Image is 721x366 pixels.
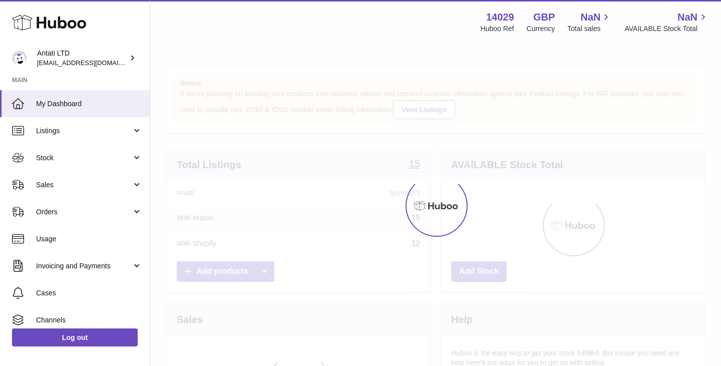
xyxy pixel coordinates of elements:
a: Log out [12,328,138,346]
span: My Dashboard [36,99,142,109]
div: Antati LTD [37,49,127,68]
div: Huboo Ref [481,24,514,34]
span: Invoicing and Payments [36,261,132,271]
strong: GBP [533,11,555,24]
span: Orders [36,207,132,217]
div: Currency [527,24,555,34]
strong: 14029 [486,11,514,24]
span: NaN [677,11,697,24]
img: toufic@antatiskin.com [12,51,27,66]
span: Sales [36,180,132,190]
span: NaN [580,11,600,24]
span: Listings [36,126,132,136]
span: Usage [36,234,142,244]
a: NaN AVAILABLE Stock Total [624,11,709,34]
span: Channels [36,315,142,325]
span: Stock [36,153,132,163]
a: NaN Total sales [567,11,612,34]
span: Total sales [567,24,612,34]
span: Cases [36,288,142,298]
span: [EMAIL_ADDRESS][DOMAIN_NAME] [37,59,147,67]
span: AVAILABLE Stock Total [624,24,709,34]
